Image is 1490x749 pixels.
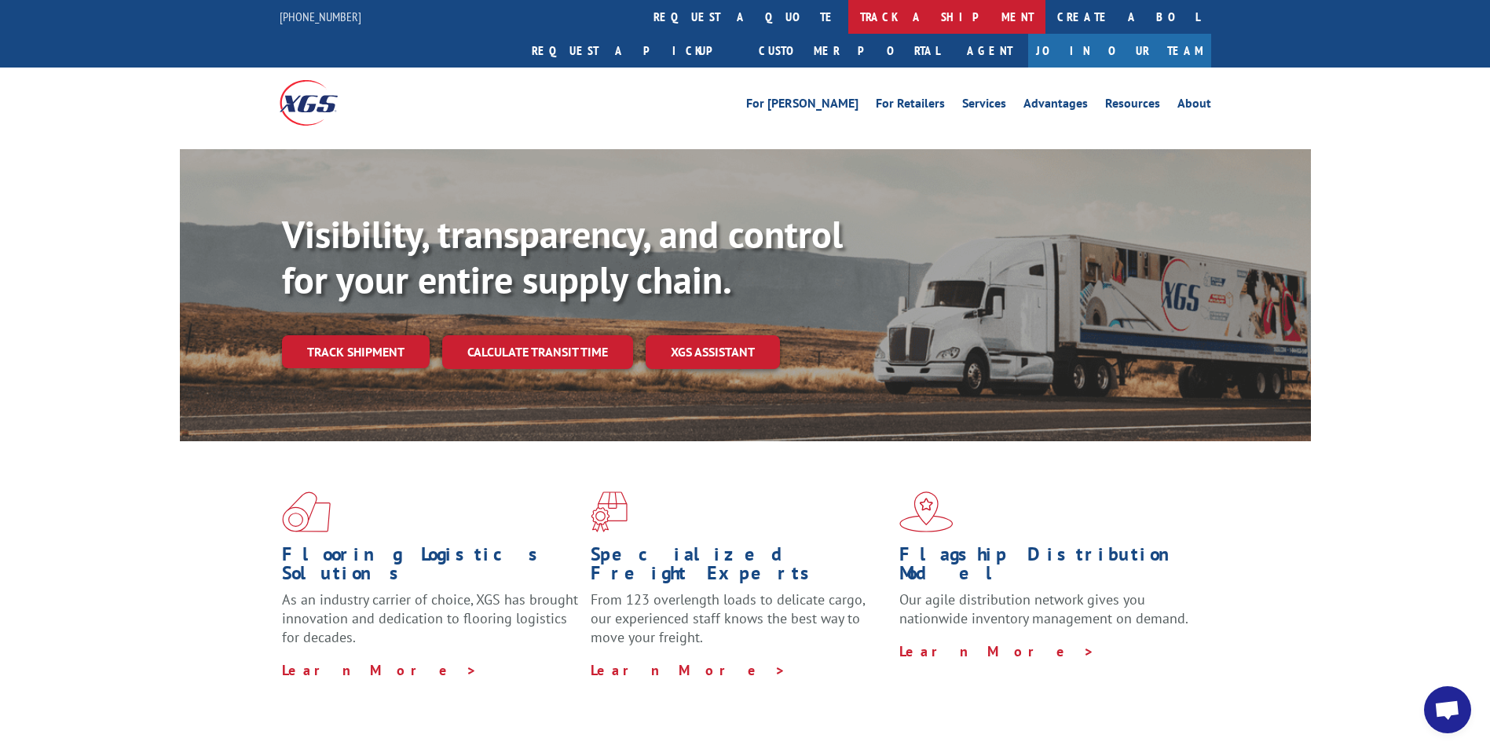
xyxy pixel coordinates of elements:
[520,34,747,68] a: Request a pickup
[282,491,331,532] img: xgs-icon-total-supply-chain-intelligence-red
[646,335,780,369] a: XGS ASSISTANT
[591,661,786,679] a: Learn More >
[280,9,361,24] a: [PHONE_NUMBER]
[746,97,858,115] a: For [PERSON_NAME]
[591,590,888,660] p: From 123 overlength loads to delicate cargo, our experienced staff knows the best way to move you...
[282,590,578,646] span: As an industry carrier of choice, XGS has brought innovation and dedication to flooring logistics...
[1028,34,1211,68] a: Join Our Team
[282,210,843,304] b: Visibility, transparency, and control for your entire supply chain.
[747,34,951,68] a: Customer Portal
[962,97,1006,115] a: Services
[899,590,1188,627] span: Our agile distribution network gives you nationwide inventory management on demand.
[591,491,628,532] img: xgs-icon-focused-on-flooring-red
[1177,97,1211,115] a: About
[876,97,945,115] a: For Retailers
[899,491,954,532] img: xgs-icon-flagship-distribution-model-red
[282,661,478,679] a: Learn More >
[1105,97,1160,115] a: Resources
[899,642,1095,660] a: Learn More >
[442,335,633,369] a: Calculate transit time
[1424,686,1471,733] div: Open chat
[282,335,430,368] a: Track shipment
[1023,97,1088,115] a: Advantages
[591,545,888,590] h1: Specialized Freight Experts
[282,545,579,590] h1: Flooring Logistics Solutions
[951,34,1028,68] a: Agent
[899,545,1196,590] h1: Flagship Distribution Model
